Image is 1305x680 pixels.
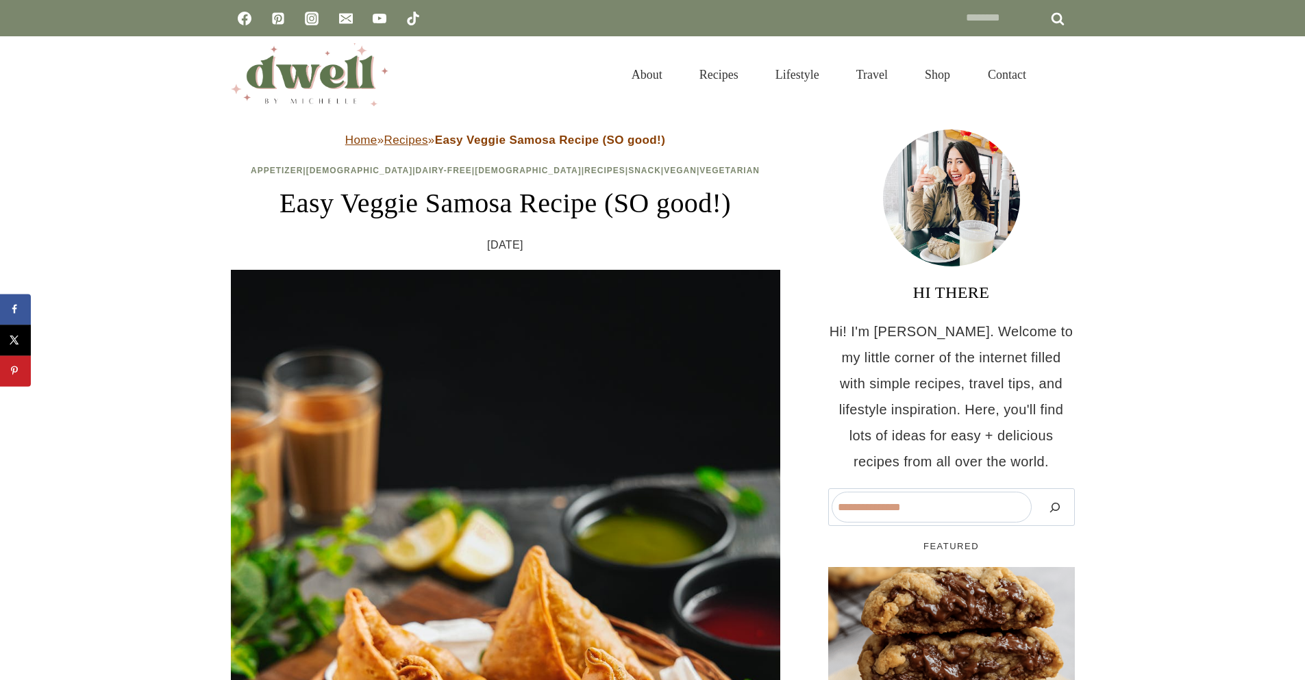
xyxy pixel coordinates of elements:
a: Vegetarian [699,166,760,175]
a: [DEMOGRAPHIC_DATA] [306,166,413,175]
time: [DATE] [487,235,523,255]
a: Contact [969,51,1045,99]
span: | | | | | | | [251,166,760,175]
span: » » [345,134,665,147]
nav: Primary Navigation [613,51,1044,99]
button: View Search Form [1052,63,1075,86]
a: Facebook [231,5,258,32]
a: Email [332,5,360,32]
a: Travel [838,51,906,99]
strong: Easy Veggie Samosa Recipe (SO good!) [435,134,666,147]
img: DWELL by michelle [231,43,388,106]
a: Snack [628,166,661,175]
a: Recipes [681,51,757,99]
a: Dairy-Free [416,166,472,175]
button: Search [1039,492,1071,522]
a: Instagram [298,5,325,32]
a: Recipes [384,134,428,147]
a: Pinterest [264,5,292,32]
a: About [613,51,681,99]
a: YouTube [366,5,393,32]
a: Appetizer [251,166,303,175]
a: Shop [906,51,969,99]
a: Home [345,134,377,147]
a: TikTok [399,5,427,32]
h1: Easy Veggie Samosa Recipe (SO good!) [231,183,780,224]
a: Recipes [584,166,625,175]
a: [DEMOGRAPHIC_DATA] [475,166,582,175]
h3: HI THERE [828,280,1075,305]
a: Lifestyle [757,51,838,99]
a: Vegan [664,166,697,175]
h5: FEATURED [828,540,1075,553]
p: Hi! I'm [PERSON_NAME]. Welcome to my little corner of the internet filled with simple recipes, tr... [828,318,1075,475]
